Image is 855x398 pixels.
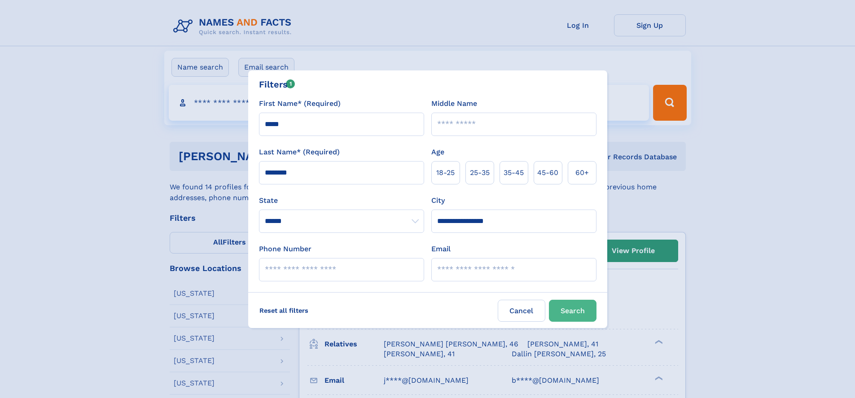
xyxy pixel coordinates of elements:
[498,300,545,322] label: Cancel
[259,244,311,254] label: Phone Number
[436,167,455,178] span: 18‑25
[259,78,295,91] div: Filters
[431,195,445,206] label: City
[575,167,589,178] span: 60+
[431,98,477,109] label: Middle Name
[259,195,424,206] label: State
[537,167,558,178] span: 45‑60
[504,167,524,178] span: 35‑45
[431,147,444,157] label: Age
[549,300,596,322] button: Search
[259,147,340,157] label: Last Name* (Required)
[470,167,490,178] span: 25‑35
[259,98,341,109] label: First Name* (Required)
[431,244,451,254] label: Email
[254,300,314,321] label: Reset all filters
